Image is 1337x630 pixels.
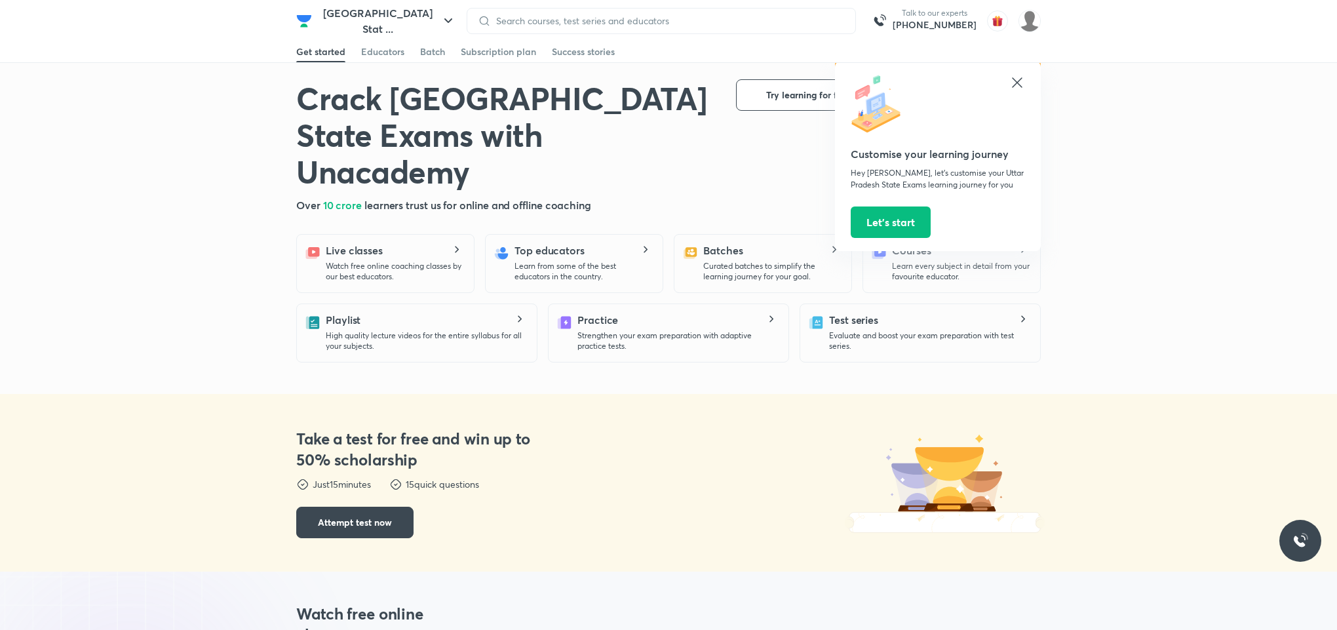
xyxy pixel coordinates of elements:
[866,8,893,34] img: call-us
[987,10,1008,31] img: avatar
[361,41,404,62] a: Educators
[893,18,977,31] a: [PHONE_NUMBER]
[296,13,312,29] img: Company Logo
[577,312,618,328] h5: Practice
[296,45,345,58] div: Get started
[318,516,392,529] span: Attempt test now
[296,507,414,538] button: Attempt test now
[326,261,463,282] p: Watch free online coaching classes by our best educators.
[703,243,743,258] h5: Batches
[491,16,845,26] input: Search courses, test series and educators
[552,45,615,58] div: Success stories
[296,428,542,470] h3: Take a test for free and win up to 50% scholarship
[296,478,309,491] img: dst-points
[461,45,536,58] div: Subscription plan
[296,79,715,189] h1: Crack [GEOGRAPHIC_DATA] State Exams with Unacademy
[406,478,479,491] p: 15 quick questions
[326,243,383,258] h5: Live classes
[736,79,880,111] button: Try learning for free
[323,198,364,212] span: 10 crore
[1018,10,1041,32] img: Sakshi Nath
[892,261,1030,282] p: Learn every subject in detail from your favourite educator.
[1292,533,1308,549] img: ttu
[851,207,931,238] button: Let’s start
[577,330,778,351] p: Strengthen your exam preparation with adaptive practice tests.
[326,312,360,328] h5: Playlist
[766,89,851,102] span: Try learning for free
[851,167,1025,191] p: Hey [PERSON_NAME], let’s customise your Uttar Pradesh State Exams learning journey for you
[420,41,445,62] a: Batch
[361,45,404,58] div: Educators
[851,146,1025,162] h5: Customise your learning journey
[829,330,1030,351] p: Evaluate and boost your exam preparation with test series.
[461,41,536,62] a: Subscription plan
[883,433,1007,512] img: dst-trophy
[364,198,591,212] span: learners trust us for online and offline coaching
[420,45,445,58] div: Batch
[389,478,402,491] img: dst-points
[326,330,526,351] p: High quality lecture videos for the entire syllabus for all your subjects.
[829,312,878,328] h5: Test series
[514,261,652,282] p: Learn from some of the best educators in the country.
[703,261,841,282] p: Curated batches to simplify the learning journey for your goal.
[514,243,585,258] h5: Top educators
[296,41,345,62] a: Get started
[296,198,323,212] span: Over
[552,41,615,62] a: Success stories
[893,8,977,18] p: Talk to our experts
[313,478,371,491] p: Just 15 minutes
[851,75,910,134] img: icon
